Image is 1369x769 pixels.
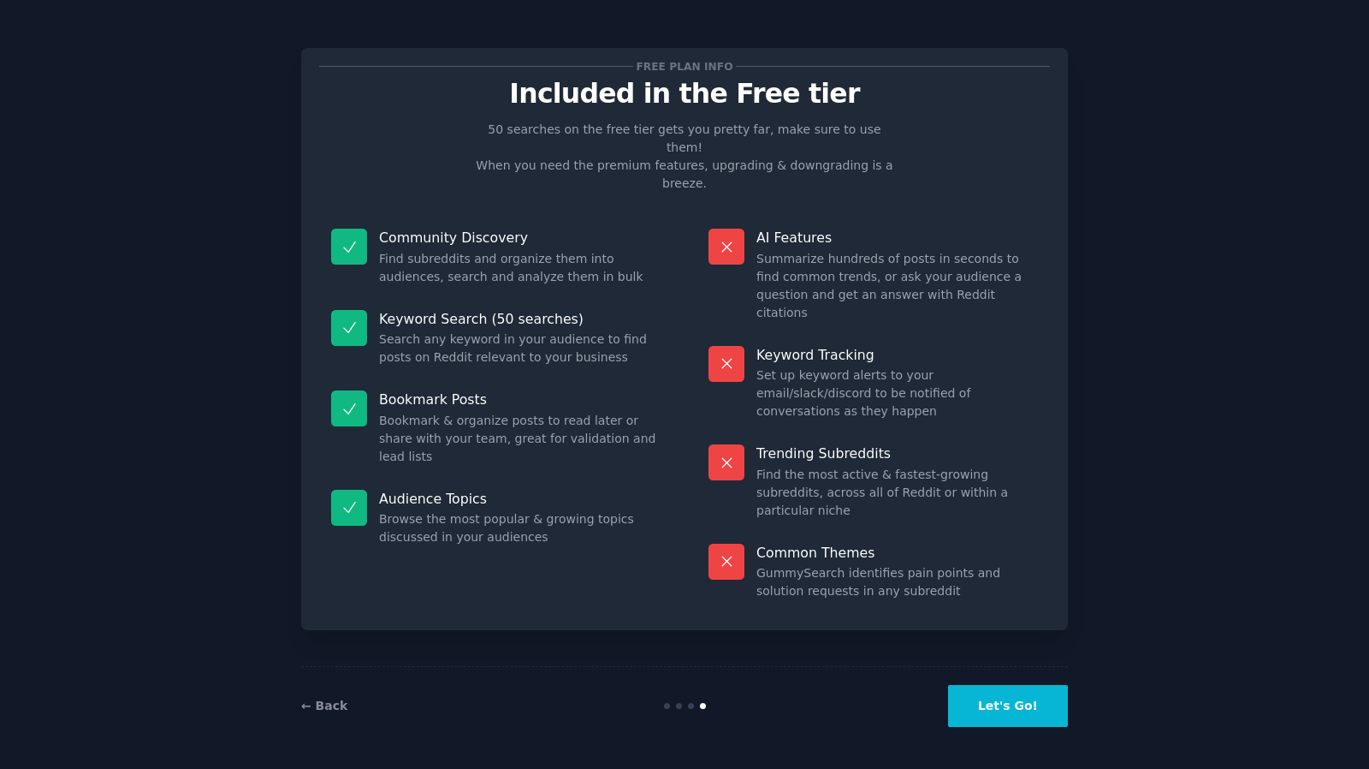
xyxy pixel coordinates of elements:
[756,346,1038,364] p: Keyword Tracking
[379,412,661,466] dd: Bookmark & organize posts to read later or share with your team, great for validation and lead lists
[756,466,1038,520] dd: Find the most active & fastest-growing subreddits, across all of Reddit or within a particular niche
[319,79,1050,109] p: Included in the Free tier
[379,229,661,247] p: Community Discovery
[379,490,661,508] p: Audience Topics
[379,310,661,328] p: Keyword Search (50 searches)
[756,367,1038,420] dd: Set up keyword alerts to your email/slack/discord to be notified of conversations as they happen
[756,444,1038,462] p: Trending Subreddits
[756,564,1038,600] dd: GummySearch identifies pain points and solution requests in any subreddit
[756,544,1038,562] p: Common Themes
[633,57,736,75] span: Free plan info
[469,121,900,193] p: 50 searches on the free tier gets you pretty far, make sure to use them! When you need the premiu...
[756,229,1038,247] p: AI Features
[756,250,1038,322] dd: Summarize hundreds of posts in seconds to find common trends, or ask your audience a question and...
[379,510,661,546] dd: Browse the most popular & growing topics discussed in your audiences
[379,250,661,286] dd: Find subreddits and organize them into audiences, search and analyze them in bulk
[301,699,347,712] a: ← Back
[379,390,661,408] p: Bookmark Posts
[948,685,1068,727] button: Let's Go!
[379,331,661,367] dd: Search any keyword in your audience to find posts on Reddit relevant to your business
